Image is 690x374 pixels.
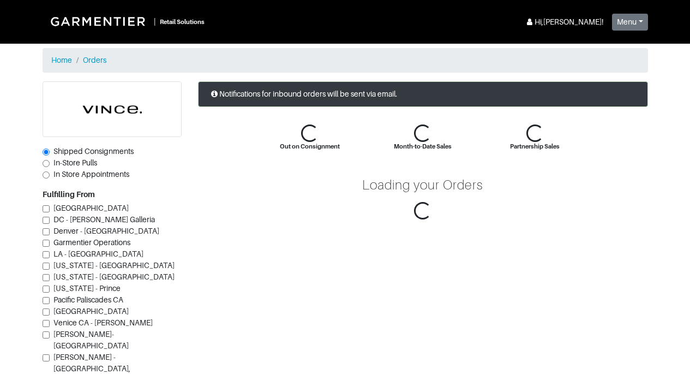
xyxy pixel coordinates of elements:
[198,81,648,107] div: Notifications for inbound orders will be sent via email.
[53,330,129,350] span: [PERSON_NAME]-[GEOGRAPHIC_DATA]
[43,274,50,281] input: [US_STATE] - [GEOGRAPHIC_DATA]
[160,19,205,25] small: Retail Solutions
[510,142,560,151] div: Partnership Sales
[51,56,72,64] a: Home
[53,284,121,293] span: [US_STATE] - Prince
[43,82,181,136] img: cyAkLTq7csKWtL9WARqkkVaF.png
[43,320,50,327] input: Venice CA - [PERSON_NAME]
[43,160,50,167] input: In-Store Pulls
[43,308,50,316] input: [GEOGRAPHIC_DATA]
[43,286,50,293] input: [US_STATE] - Prince
[53,170,129,179] span: In Store Appointments
[525,16,603,28] div: Hi, [PERSON_NAME] !
[43,205,50,212] input: [GEOGRAPHIC_DATA]
[53,250,143,258] span: LA - [GEOGRAPHIC_DATA]
[43,9,209,34] a: |Retail Solutions
[53,307,129,316] span: [GEOGRAPHIC_DATA]
[53,272,175,281] span: [US_STATE] - [GEOGRAPHIC_DATA]
[83,56,106,64] a: Orders
[154,16,155,27] div: |
[43,331,50,339] input: [PERSON_NAME]-[GEOGRAPHIC_DATA]
[53,318,153,327] span: Venice CA - [PERSON_NAME]
[43,217,50,224] input: DC - [PERSON_NAME] Galleria
[43,251,50,258] input: LA - [GEOGRAPHIC_DATA]
[53,158,97,167] span: In-Store Pulls
[362,177,484,193] div: Loading your Orders
[43,149,50,156] input: Shipped Consignments
[394,142,452,151] div: Month-to-Date Sales
[43,354,50,361] input: [PERSON_NAME] - [GEOGRAPHIC_DATA], [GEOGRAPHIC_DATA]
[43,240,50,247] input: Garmentier Operations
[53,238,130,247] span: Garmentier Operations
[43,228,50,235] input: Denver - [GEOGRAPHIC_DATA]
[43,263,50,270] input: [US_STATE] - [GEOGRAPHIC_DATA]
[43,48,648,73] nav: breadcrumb
[612,14,648,31] button: Menu
[53,261,175,270] span: [US_STATE] - [GEOGRAPHIC_DATA]
[43,171,50,179] input: In Store Appointments
[53,295,123,304] span: Pacific Paliscades CA
[53,215,155,224] span: DC - [PERSON_NAME] Galleria
[53,204,129,212] span: [GEOGRAPHIC_DATA]
[45,11,154,32] img: Garmentier
[43,297,50,304] input: Pacific Paliscades CA
[43,189,95,200] label: Fulfilling From
[53,147,134,156] span: Shipped Consignments
[280,142,340,151] div: Out on Consignment
[53,227,159,235] span: Denver - [GEOGRAPHIC_DATA]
